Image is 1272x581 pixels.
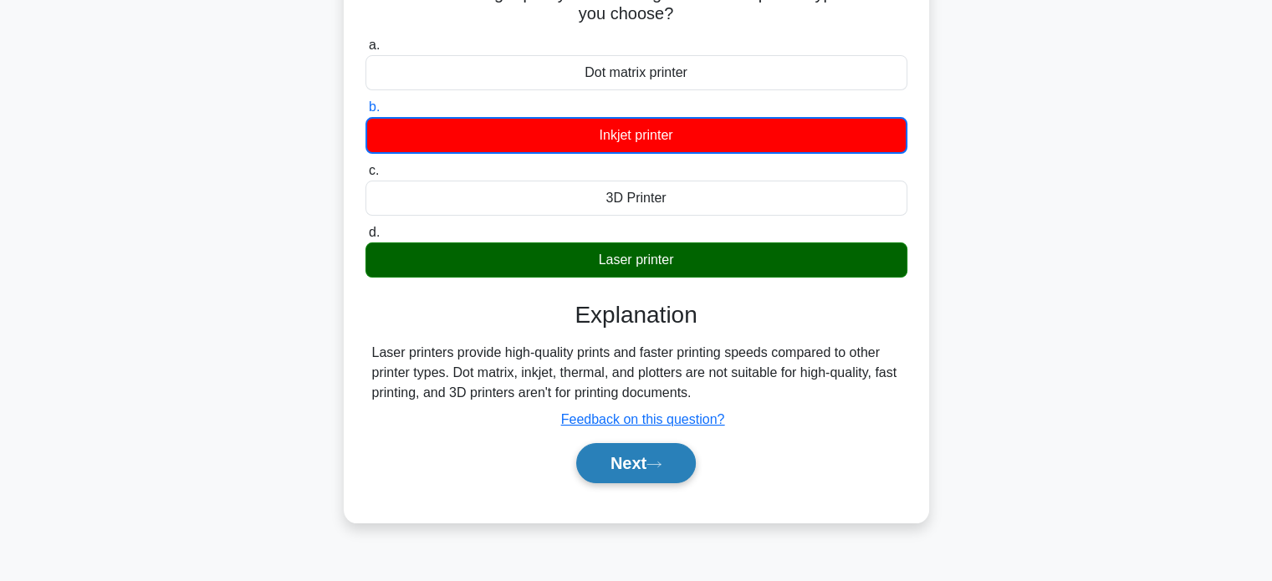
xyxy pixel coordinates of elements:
span: d. [369,225,380,239]
span: a. [369,38,380,52]
div: Laser printer [365,242,907,278]
span: b. [369,99,380,114]
h3: Explanation [375,301,897,329]
div: Dot matrix printer [365,55,907,90]
span: c. [369,163,379,177]
div: 3D Printer [365,181,907,216]
div: Laser printers provide high-quality prints and faster printing speeds compared to other printer t... [372,343,901,403]
div: Inkjet printer [365,117,907,154]
button: Next [576,443,696,483]
a: Feedback on this question? [561,412,725,426]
